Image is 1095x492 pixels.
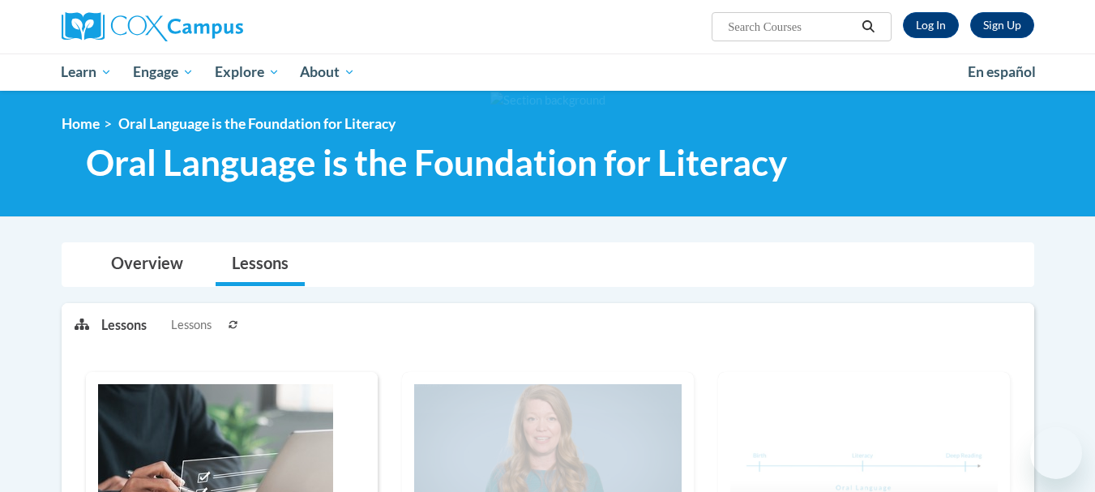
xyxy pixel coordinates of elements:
[204,53,290,91] a: Explore
[62,12,370,41] a: Cox Campus
[1030,427,1082,479] iframe: Button to launch messaging window
[903,12,959,38] a: Log In
[61,62,112,82] span: Learn
[62,115,100,132] a: Home
[95,243,199,286] a: Overview
[133,62,194,82] span: Engage
[856,17,880,36] button: Search
[118,115,396,132] span: Oral Language is the Foundation for Literacy
[62,12,243,41] img: Cox Campus
[970,12,1034,38] a: Register
[957,55,1046,89] a: En español
[968,63,1036,80] span: En español
[726,17,856,36] input: Search Courses
[171,316,212,334] span: Lessons
[215,62,280,82] span: Explore
[289,53,366,91] a: About
[37,53,1059,91] div: Main menu
[86,141,787,184] span: Oral Language is the Foundation for Literacy
[51,53,123,91] a: Learn
[490,92,605,109] img: Section background
[101,316,147,334] p: Lessons
[122,53,204,91] a: Engage
[216,243,305,286] a: Lessons
[300,62,355,82] span: About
